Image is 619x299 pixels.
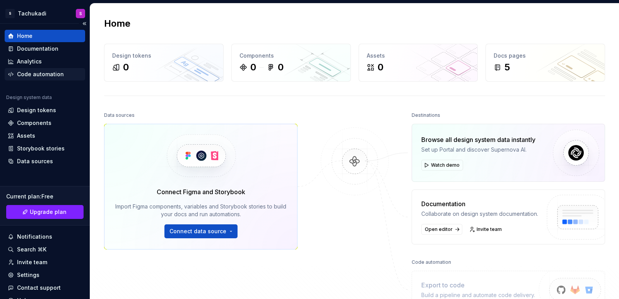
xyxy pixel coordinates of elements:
[421,210,538,218] div: Collaborate on design system documentation.
[112,52,215,60] div: Design tokens
[486,44,605,82] a: Docs pages5
[421,291,535,299] div: Build a pipeline and automate code delivery.
[104,110,135,121] div: Data sources
[17,58,42,65] div: Analytics
[5,269,85,281] a: Settings
[104,44,224,82] a: Design tokens0
[5,30,85,42] a: Home
[30,208,67,216] span: Upgrade plan
[157,187,245,196] div: Connect Figma and Storybook
[17,45,58,53] div: Documentation
[164,224,238,238] button: Connect data source
[5,9,15,18] div: S
[5,155,85,167] a: Data sources
[79,18,90,29] button: Collapse sidebar
[421,160,463,171] button: Watch demo
[421,280,535,290] div: Export to code
[17,145,65,152] div: Storybook stories
[5,142,85,155] a: Storybook stories
[17,157,53,165] div: Data sources
[6,205,84,219] a: Upgrade plan
[5,43,85,55] a: Documentation
[250,61,256,73] div: 0
[5,68,85,80] a: Code automation
[5,243,85,256] button: Search ⌘K
[17,132,35,140] div: Assets
[5,231,85,243] button: Notifications
[17,246,46,253] div: Search ⌘K
[412,257,451,268] div: Code automation
[421,224,462,235] a: Open editor
[425,226,453,232] span: Open editor
[17,284,61,292] div: Contact support
[367,52,470,60] div: Assets
[494,52,597,60] div: Docs pages
[17,271,39,279] div: Settings
[18,10,46,17] div: Tachukadi
[169,227,226,235] span: Connect data source
[17,106,56,114] div: Design tokens
[17,119,51,127] div: Components
[5,117,85,129] a: Components
[5,130,85,142] a: Assets
[2,5,88,22] button: STachukadiS
[231,44,351,82] a: Components00
[412,110,440,121] div: Destinations
[6,94,52,101] div: Design system data
[5,104,85,116] a: Design tokens
[467,224,505,235] a: Invite team
[17,70,64,78] div: Code automation
[239,52,343,60] div: Components
[17,32,32,40] div: Home
[5,55,85,68] a: Analytics
[477,226,502,232] span: Invite team
[421,146,535,154] div: Set up Portal and discover Supernova AI.
[104,17,130,30] h2: Home
[6,193,84,200] div: Current plan : Free
[421,135,535,144] div: Browse all design system data instantly
[431,162,460,168] span: Watch demo
[278,61,284,73] div: 0
[115,203,286,218] div: Import Figma components, variables and Storybook stories to build your docs and run automations.
[17,258,47,266] div: Invite team
[17,233,52,241] div: Notifications
[123,61,129,73] div: 0
[79,10,82,17] div: S
[5,282,85,294] button: Contact support
[504,61,510,73] div: 5
[359,44,478,82] a: Assets0
[5,256,85,268] a: Invite team
[378,61,383,73] div: 0
[421,199,538,208] div: Documentation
